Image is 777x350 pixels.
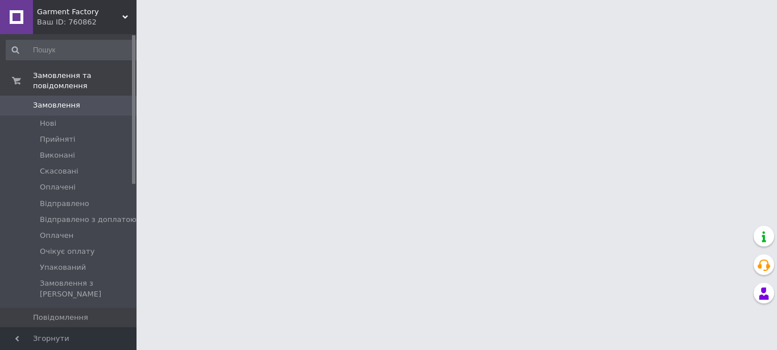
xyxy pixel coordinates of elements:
span: Нові [40,118,56,129]
span: Повідомлення [33,312,88,323]
span: Замовлення з [PERSON_NAME] [40,278,139,299]
span: Garment Factory [37,7,122,17]
span: Упакований [40,262,86,273]
input: Пошук [6,40,140,60]
span: Замовлення та повідомлення [33,71,137,91]
span: Відправлено з доплатою [40,215,137,225]
div: Ваш ID: 760862 [37,17,137,27]
span: Замовлення [33,100,80,110]
span: Прийняті [40,134,75,145]
span: Виконані [40,150,75,160]
span: Оплачені [40,182,76,192]
span: Відправлено [40,199,89,209]
span: Оплачен [40,230,73,241]
span: Очікує оплату [40,246,94,257]
span: Скасовані [40,166,78,176]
